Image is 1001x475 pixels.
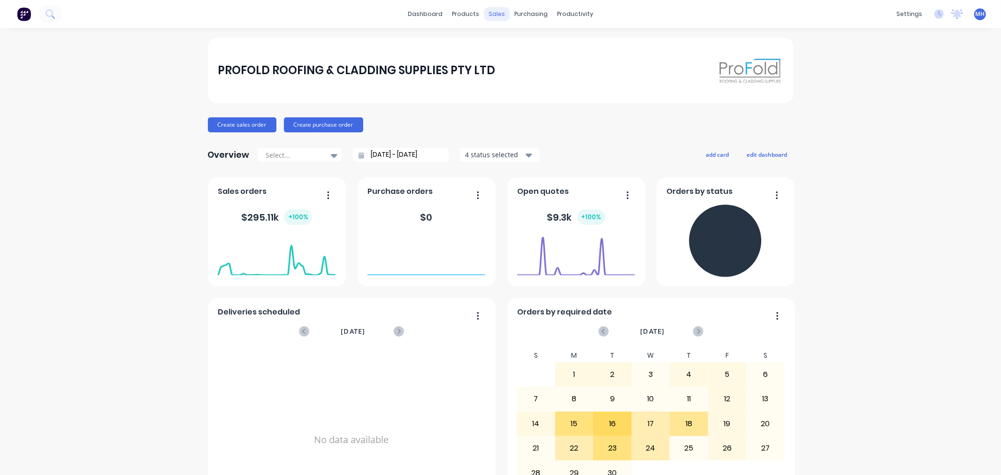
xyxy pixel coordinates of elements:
div: 6 [747,363,784,386]
div: sales [484,7,510,21]
div: 20 [747,412,784,436]
div: 24 [632,437,670,460]
div: Overview [208,146,250,164]
div: 8 [556,387,593,411]
div: 4 status selected [465,150,524,160]
div: M [555,349,594,362]
div: 15 [556,412,593,436]
div: 17 [632,412,670,436]
div: 27 [747,437,784,460]
div: 5 [709,363,746,386]
div: products [447,7,484,21]
div: 26 [709,437,746,460]
div: T [593,349,632,362]
div: purchasing [510,7,552,21]
div: 13 [747,387,784,411]
div: 1 [556,363,593,386]
div: 21 [517,437,555,460]
div: + 100 % [578,209,605,225]
span: [DATE] [640,326,665,337]
div: 25 [670,437,708,460]
button: edit dashboard [741,148,794,161]
div: $ 295.11k [241,209,312,225]
div: 4 [670,363,708,386]
span: [DATE] [341,326,365,337]
div: + 100 % [284,209,312,225]
div: 18 [670,412,708,436]
div: PROFOLD ROOFING & CLADDING SUPPLIES PTY LTD [218,61,495,80]
div: 7 [517,387,555,411]
span: MH [976,10,985,18]
div: $ 0 [420,210,433,224]
div: 19 [709,412,746,436]
div: 9 [594,387,631,411]
div: 22 [556,437,593,460]
div: productivity [552,7,598,21]
img: Factory [17,7,31,21]
div: 10 [632,387,670,411]
div: 12 [709,387,746,411]
button: 4 status selected [460,148,540,162]
span: Open quotes [517,186,569,197]
div: $ 9.3k [547,209,605,225]
button: Create sales order [208,117,276,132]
div: 2 [594,363,631,386]
div: S [746,349,785,362]
div: 11 [670,387,708,411]
div: 16 [594,412,631,436]
a: dashboard [403,7,447,21]
div: 3 [632,363,670,386]
div: W [632,349,670,362]
div: 23 [594,437,631,460]
button: Create purchase order [284,117,363,132]
button: add card [700,148,735,161]
div: settings [892,7,927,21]
span: Purchase orders [367,186,433,197]
span: Orders by status [666,186,733,197]
div: T [670,349,708,362]
img: PROFOLD ROOFING & CLADDING SUPPLIES PTY LTD [718,54,783,87]
div: 14 [517,412,555,436]
div: F [708,349,747,362]
span: Sales orders [218,186,267,197]
span: Orders by required date [517,306,612,318]
div: S [517,349,555,362]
